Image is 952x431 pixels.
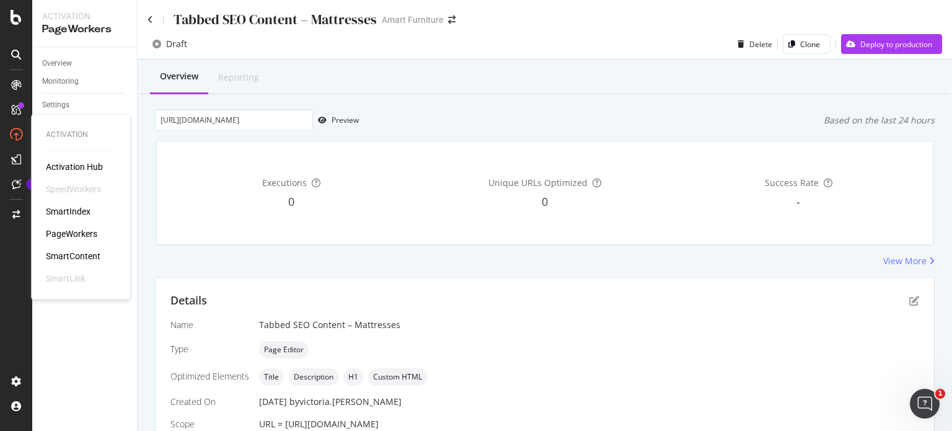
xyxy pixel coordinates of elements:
[148,16,153,24] a: Click to go back
[42,57,72,70] div: Overview
[883,255,935,267] a: View More
[259,341,309,358] div: neutral label
[26,179,37,190] div: Tooltip anchor
[46,205,90,218] a: SmartIndex
[733,34,772,54] button: Delete
[935,389,945,399] span: 1
[373,373,422,381] span: Custom HTML
[332,115,359,125] div: Preview
[382,14,443,26] div: Amart Furniture
[259,319,919,331] div: Tabbed SEO Content – Mattresses
[313,110,359,130] button: Preview
[264,373,279,381] span: Title
[883,255,927,267] div: View More
[46,272,86,285] div: SmartLink
[170,293,207,309] div: Details
[42,99,69,112] div: Settings
[796,194,800,209] span: -
[824,114,935,127] div: Based on the last 24 hours
[294,373,333,381] span: Description
[42,10,127,22] div: Activation
[343,368,363,386] div: neutral label
[909,296,919,306] div: pen-to-square
[841,34,942,54] button: Deploy to production
[368,368,427,386] div: neutral label
[42,99,128,112] a: Settings
[259,396,919,408] div: [DATE]
[289,396,402,408] div: by victoria.[PERSON_NAME]
[259,368,284,386] div: neutral label
[42,75,128,88] a: Monitoring
[170,370,249,383] div: Optimized Elements
[259,418,379,430] span: URL = [URL][DOMAIN_NAME]
[765,177,819,189] span: Success Rate
[749,39,772,50] div: Delete
[800,39,820,50] div: Clone
[262,177,307,189] span: Executions
[542,194,548,209] span: 0
[166,38,187,50] div: Draft
[288,194,294,209] span: 0
[783,34,831,54] button: Clone
[170,418,249,430] div: Scope
[42,57,128,70] a: Overview
[42,75,79,88] div: Monitoring
[218,71,259,84] div: Reporting
[264,346,304,353] span: Page Editor
[160,70,198,82] div: Overview
[46,130,115,140] div: Activation
[42,22,127,37] div: PageWorkers
[174,10,377,29] div: Tabbed SEO Content – Mattresses
[46,250,100,262] a: SmartContent
[46,161,103,173] a: Activation Hub
[46,183,101,195] div: SpeedWorkers
[488,177,588,189] span: Unique URLs Optimized
[448,16,456,24] div: arrow-right-arrow-left
[155,109,313,131] input: Preview your optimization on a URL
[170,319,249,331] div: Name
[860,39,932,50] div: Deploy to production
[348,373,358,381] span: H1
[46,228,97,240] a: PageWorkers
[170,396,249,408] div: Created On
[289,368,338,386] div: neutral label
[910,389,940,419] iframe: Intercom live chat
[170,343,249,355] div: Type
